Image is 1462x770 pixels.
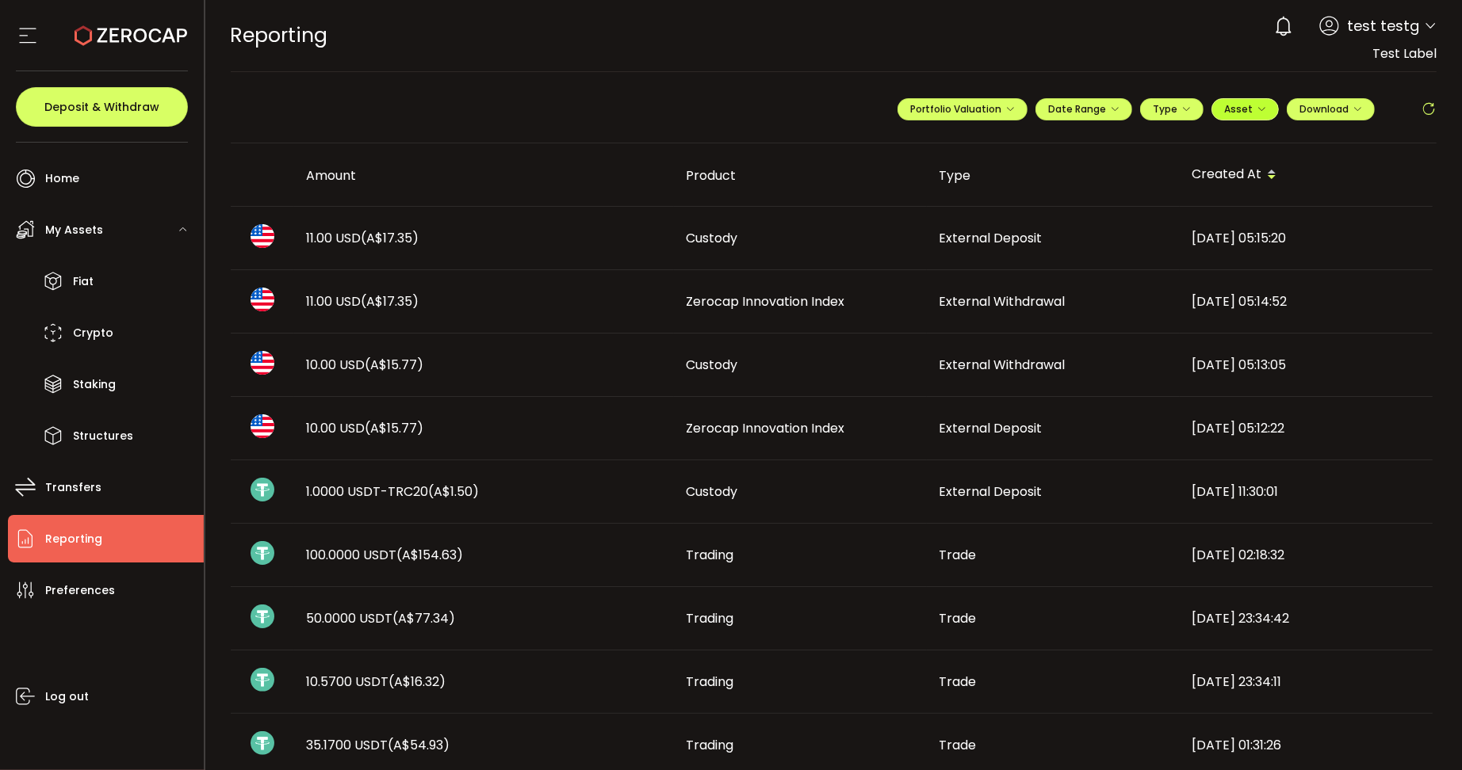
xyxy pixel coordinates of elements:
[45,685,89,708] span: Log out
[307,419,424,437] span: 10.00 USD
[307,546,464,564] span: 100.0000 USDT
[940,229,1043,247] span: External Deposit
[73,373,116,396] span: Staking
[251,668,274,692] img: usdt_portfolio.svg
[73,322,113,345] span: Crypto
[231,21,328,49] span: Reporting
[429,482,480,501] span: (A$1.50)
[251,731,274,755] img: usdt_portfolio.svg
[1347,15,1419,36] span: test testg
[687,229,738,247] span: Custody
[940,609,977,627] span: Trade
[1140,98,1204,120] button: Type
[388,736,450,754] span: (A$54.93)
[16,87,188,127] button: Deposit & Withdraw
[389,673,446,691] span: (A$16.32)
[687,609,734,627] span: Trading
[687,736,734,754] span: Trading
[687,546,734,564] span: Trading
[307,356,424,374] span: 10.00 USD
[393,609,456,627] span: (A$77.34)
[307,229,419,247] span: 11.00 USD
[1180,229,1433,247] div: [DATE] 05:15:20
[1287,98,1375,120] button: Download
[44,101,159,112] span: Deposit & Withdraw
[1180,419,1433,437] div: [DATE] 05:12:22
[365,356,424,374] span: (A$15.77)
[251,224,274,248] img: usd_portfolio.svg
[1048,102,1119,116] span: Date Range
[251,351,274,375] img: usd_portfolio.svg
[45,579,115,602] span: Preferences
[927,166,1180,185] div: Type
[687,673,734,691] span: Trading
[1035,98,1132,120] button: Date Range
[307,292,419,311] span: 11.00 USD
[307,736,450,754] span: 35.1700 USDT
[687,356,738,374] span: Custody
[897,98,1028,120] button: Portfolio Valuation
[307,609,456,627] span: 50.0000 USDT
[910,102,1015,116] span: Portfolio Valuation
[1180,736,1433,754] div: [DATE] 01:31:26
[674,166,927,185] div: Product
[1180,546,1433,564] div: [DATE] 02:18:32
[940,292,1066,311] span: External Withdrawal
[1299,102,1362,116] span: Download
[1180,292,1433,311] div: [DATE] 05:14:52
[1211,98,1279,120] button: Asset
[45,219,103,242] span: My Assets
[73,270,94,293] span: Fiat
[940,356,1066,374] span: External Withdrawal
[251,414,274,438] img: usd_portfolio.svg
[1180,356,1433,374] div: [DATE] 05:13:05
[1372,44,1437,63] span: Test Label
[307,482,480,501] span: 1.0000 USDT-TRC20
[940,482,1043,501] span: External Deposit
[687,292,845,311] span: Zerocap Innovation Index
[362,229,419,247] span: (A$17.35)
[687,482,738,501] span: Custody
[940,419,1043,437] span: External Deposit
[251,288,274,311] img: usd_portfolio.svg
[1180,482,1433,501] div: [DATE] 11:30:01
[45,167,79,190] span: Home
[251,604,274,628] img: usdt_portfolio.svg
[1180,609,1433,627] div: [DATE] 23:34:42
[45,476,101,499] span: Transfers
[365,419,424,437] span: (A$15.77)
[687,419,845,437] span: Zerocap Innovation Index
[940,673,977,691] span: Trade
[73,425,133,448] span: Structures
[1180,162,1433,189] div: Created At
[307,673,446,691] span: 10.5700 USDT
[397,546,464,564] span: (A$154.63)
[251,541,274,565] img: usdt_portfolio.svg
[1180,673,1433,691] div: [DATE] 23:34:11
[251,478,274,501] img: usdt_portfolio.svg
[940,546,977,564] span: Trade
[1224,102,1253,116] span: Asset
[1383,694,1462,770] iframe: Chat Widget
[362,292,419,311] span: (A$17.35)
[1153,102,1191,116] span: Type
[940,736,977,754] span: Trade
[45,528,102,551] span: Reporting
[294,166,674,185] div: Amount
